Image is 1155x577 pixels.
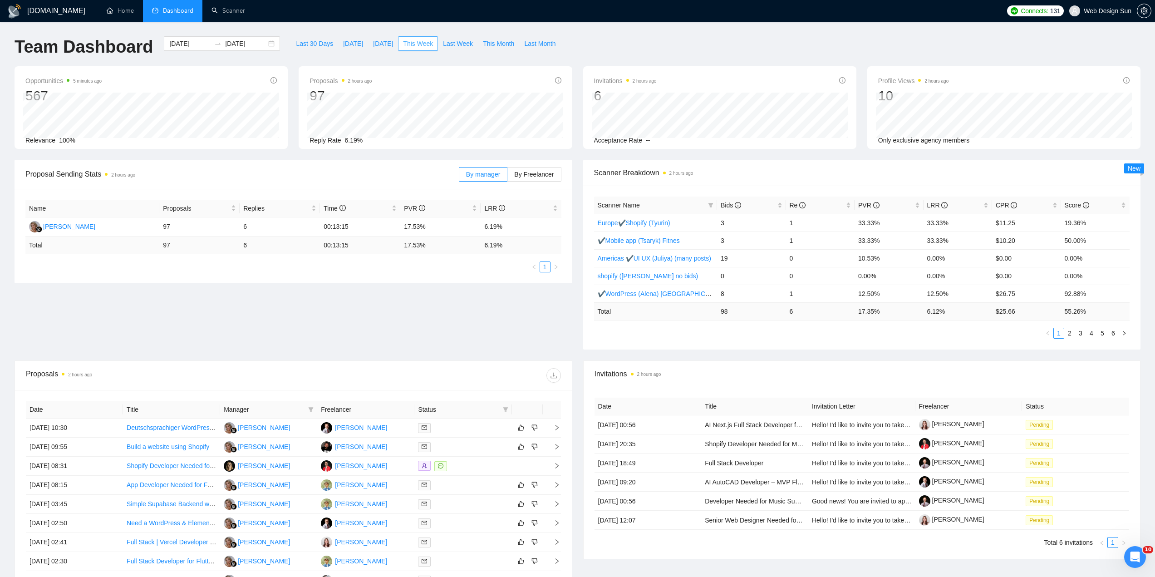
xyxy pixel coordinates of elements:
button: dislike [529,537,540,547]
td: 1 [786,232,855,249]
img: IT [321,479,332,491]
a: setting [1137,7,1151,15]
span: 131 [1050,6,1060,16]
a: Build a website using Shopify [127,443,209,450]
img: JP [321,537,332,548]
span: info-circle [555,77,561,84]
span: info-circle [941,202,948,208]
img: MC [29,221,40,232]
td: 0 [786,249,855,267]
span: dislike [531,481,538,488]
div: 567 [25,87,102,104]
td: 50.00% [1061,232,1130,249]
td: 17.53 % [400,237,481,254]
span: This Week [403,39,433,49]
a: 1 [1054,328,1064,338]
div: 97 [310,87,372,104]
th: Proposals [159,200,240,217]
button: dislike [529,441,540,452]
span: filter [503,407,508,412]
li: 5 [1097,328,1108,339]
td: 0.00% [924,267,993,285]
button: dislike [529,556,540,567]
span: left [1045,330,1051,336]
div: [PERSON_NAME] [238,518,290,528]
img: IT [321,556,332,567]
div: [PERSON_NAME] [43,222,95,232]
span: Pending [1026,439,1053,449]
td: 6 [240,237,320,254]
td: 97 [159,237,240,254]
img: gigradar-bm.png [36,226,42,232]
img: c1gV4GDl7cGNOeqEjV8lsA-78GyjB-yJpXa8FugNRDMsauhWT_nrJilUEKL-PGo4Qv [919,457,930,469]
a: shopify ([PERSON_NAME] no bids) [598,272,698,280]
span: Proposals [163,203,229,213]
li: 4 [1086,328,1097,339]
a: AI AutoCAD Developer – MVP Floor Plan Generation Tool [705,478,867,486]
a: searchScanner [211,7,245,15]
a: Full Stack Developer for Flutter App with Node.js & Firebase [127,557,296,565]
span: 100% [59,137,75,144]
a: Shopify Developer Needed for MVP Website with Custom Elements [705,440,895,448]
span: Bids [721,202,741,209]
a: Pending [1026,516,1057,523]
img: MC [224,556,235,567]
td: 0 [717,267,786,285]
span: left [1099,540,1105,546]
span: filter [306,403,315,416]
a: MC[PERSON_NAME] [224,538,290,545]
span: Last Month [524,39,555,49]
td: 00:13:15 [320,217,400,237]
span: like [518,557,524,565]
span: dislike [531,538,538,546]
a: DS[PERSON_NAME] [321,443,387,450]
div: 10 [878,87,949,104]
span: info-circle [339,205,346,211]
div: [PERSON_NAME] [335,442,387,452]
span: right [1121,330,1127,336]
span: mail [422,539,427,545]
img: gigradar-bm.png [231,484,237,491]
a: 4 [1086,328,1096,338]
td: 12.50% [855,285,924,302]
span: Invitations [594,75,657,86]
button: like [516,537,526,547]
span: info-circle [735,202,741,208]
a: AI Next.js Full Stack Developer for Enterprise Connectors [705,421,866,429]
td: 6 [240,217,320,237]
span: Scanner Breakdown [594,167,1130,178]
span: info-circle [1123,77,1130,84]
a: Developer Needed for Music Subscription Web Platform [705,498,862,505]
a: MC[PERSON_NAME] [224,424,290,431]
div: [PERSON_NAME] [335,480,387,490]
img: NR [224,460,235,472]
div: [PERSON_NAME] [238,461,290,471]
button: dislike [529,498,540,509]
span: dislike [531,557,538,565]
li: 1 [1053,328,1064,339]
div: [PERSON_NAME] [238,423,290,433]
span: Pending [1026,515,1053,525]
span: info-circle [1011,202,1017,208]
span: info-circle [799,202,806,208]
span: By Freelancer [514,171,554,178]
td: 8 [717,285,786,302]
span: dislike [531,500,538,508]
span: user [1071,8,1078,14]
span: [DATE] [343,39,363,49]
time: 2 hours ago [669,171,693,176]
button: like [516,498,526,509]
a: JP[PERSON_NAME] [321,538,387,545]
img: gigradar-bm.png [231,446,237,453]
button: [DATE] [368,36,398,51]
a: MC[PERSON_NAME] [224,481,290,488]
span: 6.19% [345,137,363,144]
li: Next Page [1119,328,1130,339]
span: Score [1065,202,1089,209]
span: mail [422,482,427,488]
li: 1 [1107,537,1118,548]
td: 0.00% [855,267,924,285]
a: [PERSON_NAME] [919,439,984,447]
span: filter [501,403,510,416]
